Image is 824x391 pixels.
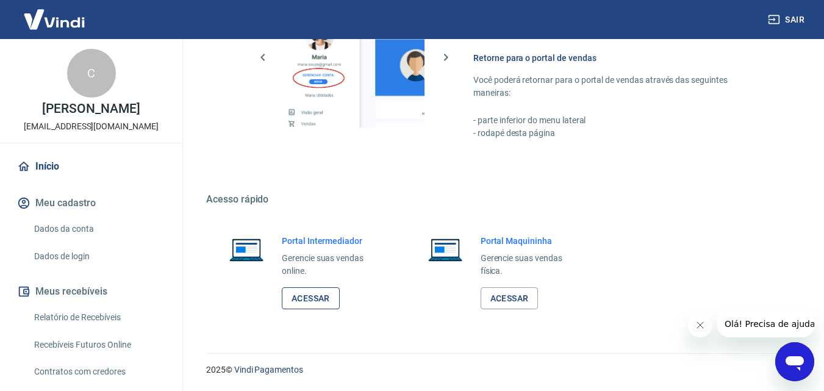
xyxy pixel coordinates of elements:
button: Meus recebíveis [15,278,168,305]
iframe: Botão para abrir a janela de mensagens [775,342,814,381]
p: - parte inferior do menu lateral [473,114,765,127]
div: C [67,49,116,98]
h5: Acesso rápido [206,193,795,206]
a: Recebíveis Futuros Online [29,332,168,357]
button: Meu cadastro [15,190,168,217]
span: Olá! Precisa de ajuda? [7,9,102,18]
iframe: Mensagem da empresa [717,310,814,337]
img: Vindi [15,1,94,38]
p: Gerencie suas vendas física. [481,252,582,278]
h6: Portal Intermediador [282,235,383,247]
a: Dados de login [29,244,168,269]
img: Imagem de um notebook aberto [221,235,272,264]
a: Acessar [282,287,340,310]
a: Início [15,153,168,180]
a: Dados da conta [29,217,168,242]
p: - rodapé desta página [473,127,765,140]
a: Contratos com credores [29,359,168,384]
img: Imagem de um notebook aberto [420,235,471,264]
h6: Portal Maquininha [481,235,582,247]
p: Gerencie suas vendas online. [282,252,383,278]
p: Você poderá retornar para o portal de vendas através das seguintes maneiras: [473,74,765,99]
p: [PERSON_NAME] [42,102,140,115]
h6: Retorne para o portal de vendas [473,52,765,64]
a: Acessar [481,287,539,310]
iframe: Fechar mensagem [688,313,712,337]
a: Relatório de Recebíveis [29,305,168,330]
p: [EMAIL_ADDRESS][DOMAIN_NAME] [24,120,159,133]
p: 2025 © [206,364,795,376]
button: Sair [765,9,809,31]
a: Vindi Pagamentos [234,365,303,375]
